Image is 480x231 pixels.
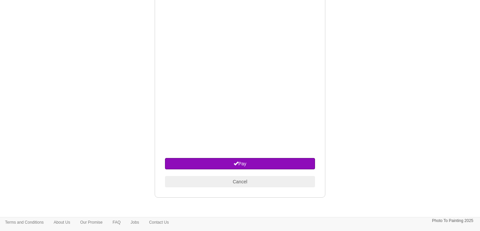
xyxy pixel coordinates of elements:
a: Our Promise [75,217,107,227]
a: About Us [49,217,75,227]
button: Pay [165,158,315,169]
button: Cancel [165,176,315,187]
a: Jobs [126,217,144,227]
p: Photo To Painting 2025 [432,217,473,224]
a: Contact Us [144,217,174,227]
a: FAQ [108,217,126,227]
